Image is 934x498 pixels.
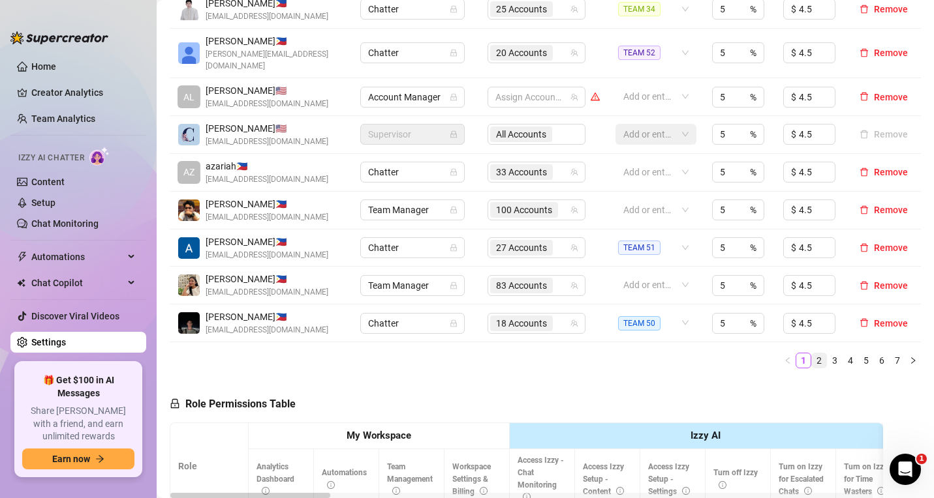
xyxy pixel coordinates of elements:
[796,353,811,368] li: 1
[206,83,328,98] span: [PERSON_NAME] 🇺🇸
[322,468,367,490] span: Automations
[89,147,110,166] img: AI Chatter
[170,396,296,412] h5: Role Permissions Table
[496,278,547,293] span: 83 Accounts
[874,205,908,215] span: Remove
[854,202,913,218] button: Remove
[31,177,65,187] a: Content
[890,454,921,485] iframe: Intercom live chat
[854,126,913,142] button: Remove
[10,31,108,44] img: logo-BBDzfeDw.svg
[875,353,889,368] a: 6
[890,353,905,368] a: 7
[796,353,811,368] a: 1
[18,152,84,164] span: Izzy AI Chatter
[874,353,890,368] li: 6
[854,240,913,256] button: Remove
[804,487,812,495] span: info-circle
[31,218,99,229] a: Chat Monitoring
[618,2,661,16] span: TEAM 34
[496,203,552,217] span: 100 Accounts
[874,318,908,329] span: Remove
[648,462,690,496] span: Access Izzy Setup - Settings
[183,90,195,104] span: AL
[844,462,888,496] span: Turn on Izzy for Time Wasters
[368,124,457,144] span: Supervisor
[874,48,908,58] span: Remove
[860,5,869,14] span: delete
[450,206,458,214] span: lock
[52,454,90,464] span: Earn now
[909,357,917,364] span: right
[877,487,885,495] span: info-circle
[811,353,827,368] li: 2
[490,240,553,256] span: 27 Accounts
[854,315,913,331] button: Remove
[618,316,661,330] span: TEAM 50
[31,272,124,293] span: Chat Copilot
[206,136,328,148] span: [EMAIL_ADDRESS][DOMAIN_NAME]
[31,337,66,347] a: Settings
[450,5,458,13] span: lock
[183,165,195,179] span: AZ
[713,468,758,490] span: Turn off Izzy
[843,353,858,368] li: 4
[95,454,104,463] span: arrow-right
[450,168,458,176] span: lock
[496,165,547,179] span: 33 Accounts
[890,353,905,368] li: 7
[206,211,328,224] span: [EMAIL_ADDRESS][DOMAIN_NAME]
[392,487,400,495] span: info-circle
[206,272,328,286] span: [PERSON_NAME] 🇵🇭
[368,87,457,107] span: Account Manager
[812,353,826,368] a: 2
[206,34,345,48] span: [PERSON_NAME] 🇵🇭
[31,311,119,321] a: Discover Viral Videos
[874,242,908,253] span: Remove
[905,353,921,368] li: Next Page
[618,46,661,60] span: TEAM 52
[570,49,578,57] span: team
[206,98,328,110] span: [EMAIL_ADDRESS][DOMAIN_NAME]
[490,1,553,17] span: 25 Accounts
[450,319,458,327] span: lock
[22,448,134,469] button: Earn nowarrow-right
[178,312,200,334] img: Carlos Miguel Aguilar
[22,374,134,400] span: 🎁 Get $100 in AI Messages
[570,5,578,13] span: team
[178,274,200,296] img: Ana Brand
[916,454,927,464] span: 1
[368,162,457,182] span: Chatter
[854,278,913,293] button: Remove
[31,198,55,208] a: Setup
[874,167,908,177] span: Remove
[368,238,457,257] span: Chatter
[780,353,796,368] button: left
[368,276,457,295] span: Team Manager
[860,92,869,101] span: delete
[450,282,458,289] span: lock
[31,82,136,103] a: Creator Analytics
[854,89,913,105] button: Remove
[17,278,25,287] img: Chat Copilot
[860,205,869,214] span: delete
[854,164,913,180] button: Remove
[591,92,600,101] span: warning
[31,246,124,267] span: Automations
[843,353,858,368] a: 4
[854,1,913,17] button: Remove
[719,481,726,489] span: info-circle
[450,49,458,57] span: lock
[368,314,457,333] span: Chatter
[490,202,558,218] span: 100 Accounts
[178,124,200,145] img: Caylie Clarke
[31,61,56,72] a: Home
[206,235,328,249] span: [PERSON_NAME] 🇵🇭
[368,200,457,220] span: Team Manager
[618,241,661,255] span: TEAM 51
[860,48,869,57] span: delete
[31,113,95,124] a: Team Analytics
[206,159,328,173] span: azariah 🇵🇭
[347,430,411,441] strong: My Workspace
[206,324,328,336] span: [EMAIL_ADDRESS][DOMAIN_NAME]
